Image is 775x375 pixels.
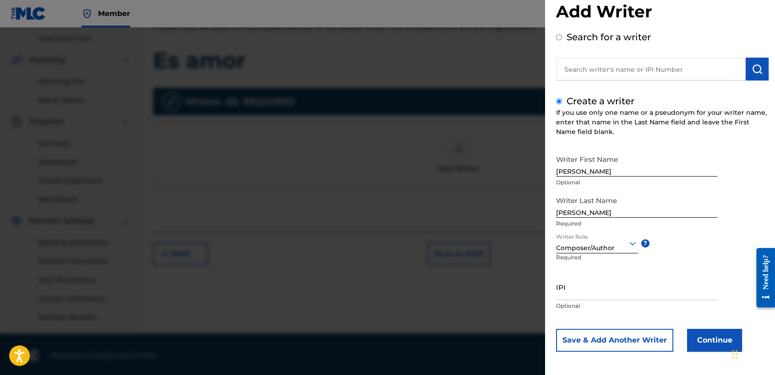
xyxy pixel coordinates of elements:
label: Search for a writer [567,32,651,43]
div: If you use only one name or a pseudonym for your writer name, enter that name in the Last Name fi... [556,108,769,137]
span: Member [98,8,130,19]
div: Arrastrar [732,340,737,368]
iframe: Chat Widget [729,331,775,375]
p: Optional [556,302,717,310]
label: Create a writer [567,96,634,107]
img: Top Rightsholder [82,8,93,19]
button: Continue [687,329,742,352]
p: Required [556,220,717,228]
p: Required [556,253,587,274]
input: Search writer's name or IPI Number [556,58,746,80]
span: ? [641,239,649,247]
div: Widget de chat [729,331,775,375]
img: MLC Logo [11,7,46,20]
img: Search Works [752,64,763,75]
iframe: Resource Center [749,241,775,315]
p: Optional [556,178,717,187]
button: Save & Add Another Writer [556,329,673,352]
